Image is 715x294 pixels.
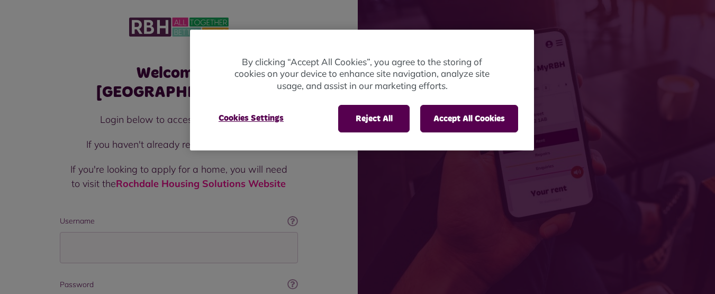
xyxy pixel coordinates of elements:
[190,30,534,151] div: Cookie banner
[206,105,296,131] button: Cookies Settings
[232,56,492,92] p: By clicking “Accept All Cookies”, you agree to the storing of cookies on your device to enhance s...
[190,30,534,151] div: Privacy
[338,105,410,132] button: Reject All
[420,105,518,132] button: Accept All Cookies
